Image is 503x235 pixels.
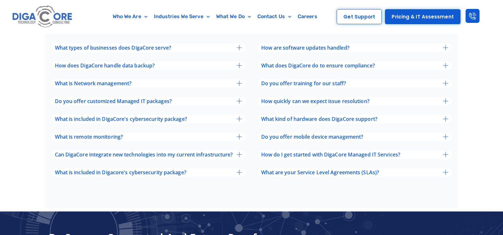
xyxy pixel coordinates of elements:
[254,9,295,24] a: Contact Us
[261,170,379,175] span: What are your Service Level Agreements (SLAs)?
[109,9,151,24] a: Who We Are
[337,9,382,24] a: Get Support
[11,3,74,30] img: Digacore logo 1
[55,152,233,157] span: Can DigaCore integrate new technologies into my current infrastructure?
[261,152,400,157] span: How do I get started with DigaCore Managed IT Services?
[261,116,377,121] span: What kind of hardware does DigaCore support?
[392,14,453,19] span: Pricing & IT Assessment
[101,9,329,24] nav: Menu
[385,9,460,24] a: Pricing & IT Assessment
[261,81,346,86] span: Do you offer training for our staff?
[55,63,155,68] span: How does DigaCore handle data backup?
[55,170,186,175] span: What is included in Digacore's cybersecurity package?
[55,45,171,50] span: What types of businesses does DigaCore serve?
[295,9,321,24] a: Careers
[55,116,187,121] span: What is included in DigaCore's cybersecurity package?
[261,45,349,50] span: How are software updates handled?
[213,9,254,24] a: What We Do
[261,99,369,104] span: How quickly can we expect issue resolution?
[55,99,172,104] span: Do you offer customized Managed IT packages?
[261,134,363,139] span: Do you offer mobile device management?
[55,134,123,139] span: What is remote monitoring?
[261,63,375,68] span: What does DigaCore do to ensure compliance?
[55,81,132,86] span: What is Network management?
[343,14,375,19] span: Get Support
[151,9,213,24] a: Industries We Serve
